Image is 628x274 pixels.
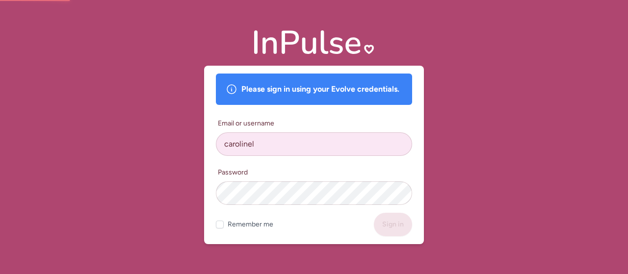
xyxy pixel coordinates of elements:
input: Password [216,181,412,205]
input: Email or username [216,132,412,156]
img: InPulse [254,30,374,54]
span: Email or username [218,119,274,128]
span: Remember me [228,220,273,229]
span: Password [218,168,248,177]
span: Please sign in using your Evolve credentials. [241,83,399,95]
input: Remember me [216,221,224,228]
